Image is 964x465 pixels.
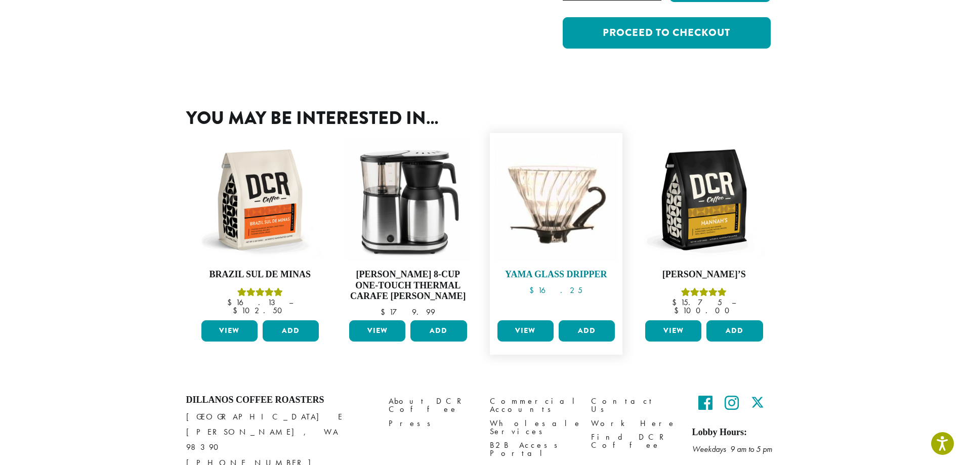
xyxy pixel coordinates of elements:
bdi: 16.13 [227,297,279,308]
span: $ [529,285,538,295]
a: Yama Glass Dripper $16.25 [495,138,618,316]
a: Brazil Sul De MinasRated 5.00 out of 5 [199,138,322,316]
div: Rated 5.00 out of 5 [643,286,766,299]
span: – [289,297,293,308]
a: View [497,320,554,342]
bdi: 102.50 [233,305,287,316]
h4: [PERSON_NAME]’s [643,269,766,280]
a: View [201,320,258,342]
bdi: 16.25 [529,285,582,295]
span: $ [674,305,683,316]
bdi: 179.99 [381,307,435,317]
a: Commercial Accounts [490,395,576,416]
span: $ [233,305,241,316]
button: Add [410,320,467,342]
a: About DCR Coffee [389,395,475,416]
a: Contact Us [591,395,677,416]
span: $ [381,307,389,317]
img: DCR-12oz-Brazil-Sul-De-Minas-Stock-scaled.png [199,138,322,261]
div: Rated 5.00 out of 5 [199,286,322,299]
h4: Brazil Sul De Minas [199,269,322,280]
bdi: 100.00 [674,305,734,316]
h4: Yama Glass Dripper [495,269,618,280]
h5: Lobby Hours: [692,427,778,438]
h4: Dillanos Coffee Roasters [186,395,373,406]
button: Add [263,320,319,342]
h2: You may be interested in… [186,107,778,129]
img: DCR-12oz-Hannahs-Stock-scaled.png [643,138,766,261]
a: Press [389,416,475,430]
a: B2B Access Portal [490,438,576,460]
a: Proceed to checkout [563,17,770,49]
button: Add [706,320,763,342]
h4: [PERSON_NAME] 8-Cup One-Touch Thermal Carafe [PERSON_NAME] [347,269,470,302]
img: Bonavita-Brewer-02-scaled-e1698354204509.jpg [347,138,470,261]
span: $ [227,297,236,308]
bdi: 15.75 [672,297,722,308]
img: Hario-Glass-Dripper-e1551571804408-300x300.jpg [495,138,618,261]
a: [PERSON_NAME]’sRated 5.00 out of 5 [643,138,766,316]
a: Wholesale Services [490,416,576,438]
a: Work Here [591,416,677,430]
a: View [349,320,405,342]
a: Find DCR Coffee [591,430,677,452]
span: – [732,297,736,308]
span: $ [672,297,681,308]
a: View [645,320,701,342]
button: Add [559,320,615,342]
a: [PERSON_NAME] 8-Cup One-Touch Thermal Carafe [PERSON_NAME] $179.99 [347,138,470,316]
em: Weekdays 9 am to 5 pm [692,444,772,454]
